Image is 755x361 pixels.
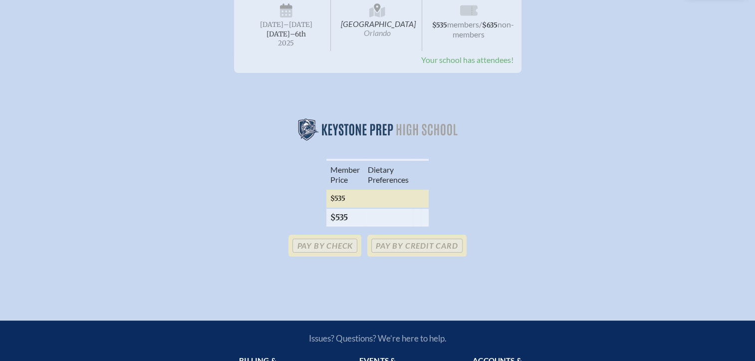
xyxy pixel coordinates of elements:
span: members [447,19,479,29]
span: Price [330,175,348,184]
span: [DATE] [260,20,283,29]
p: Issues? Questions? We’re here to help. [202,333,553,344]
span: [DATE]–⁠6th [266,30,306,38]
span: Orlando [364,28,391,37]
span: 2025 [250,39,323,47]
span: er [353,165,360,174]
span: / [479,19,482,29]
th: Diet [364,160,413,189]
span: $535 [432,21,447,29]
span: Your school has attendees! [421,55,513,64]
img: Keystone Prep High School [298,117,458,141]
span: $635 [482,21,498,29]
span: –[DATE] [283,20,312,29]
th: $535 [326,208,364,226]
span: ary Preferences [368,165,409,184]
span: $535 [330,194,345,203]
th: Memb [326,160,364,189]
span: non-members [453,19,514,39]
